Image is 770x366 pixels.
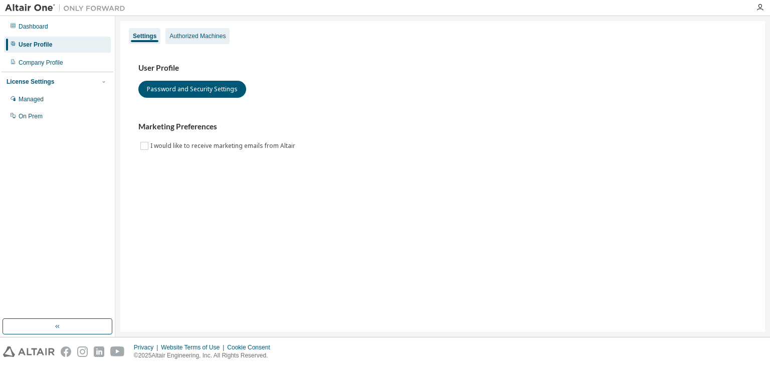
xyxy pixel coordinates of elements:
div: On Prem [19,112,43,120]
img: Altair One [5,3,130,13]
img: facebook.svg [61,346,71,357]
img: linkedin.svg [94,346,104,357]
label: I would like to receive marketing emails from Altair [150,140,297,152]
button: Password and Security Settings [138,81,246,98]
div: Settings [133,32,156,40]
div: Website Terms of Use [161,343,227,351]
div: Dashboard [19,23,48,31]
h3: Marketing Preferences [138,122,747,132]
p: © 2025 Altair Engineering, Inc. All Rights Reserved. [134,351,276,360]
div: Authorized Machines [169,32,226,40]
img: instagram.svg [77,346,88,357]
div: Privacy [134,343,161,351]
div: License Settings [7,78,54,86]
div: User Profile [19,41,52,49]
img: youtube.svg [110,346,125,357]
div: Cookie Consent [227,343,276,351]
div: Managed [19,95,44,103]
img: altair_logo.svg [3,346,55,357]
h3: User Profile [138,63,747,73]
div: Company Profile [19,59,63,67]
